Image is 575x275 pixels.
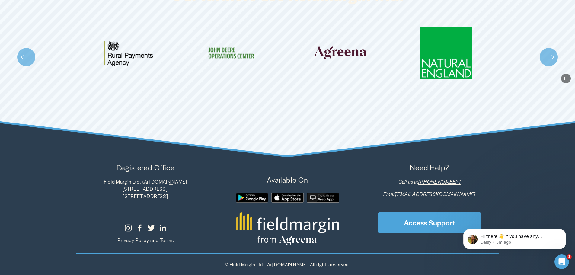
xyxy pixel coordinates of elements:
[76,162,215,173] p: Registered Office
[117,237,174,244] a: Privacy Policy and Terms
[76,178,215,200] p: Field Margin Ltd. t/a [DOMAIN_NAME] [STREET_ADDRESS]. [STREET_ADDRESS]
[76,261,499,268] p: © Field Margin Ltd. t/a [DOMAIN_NAME]. All rights reserved.
[17,48,35,66] button: Previous
[540,48,558,66] button: Next
[395,190,475,198] a: [EMAIL_ADDRESS][DOMAIN_NAME]
[418,178,461,185] a: [PHONE_NUMBER]
[159,224,166,232] a: LinkedIn
[554,254,569,269] iframe: Intercom live chat
[383,190,395,197] em: Email
[148,224,155,232] a: Twitter
[360,162,499,173] p: Need Help?
[567,254,572,259] span: 1
[125,224,132,232] a: Instagram
[395,190,475,197] em: [EMAIL_ADDRESS][DOMAIN_NAME]
[136,224,143,232] a: Facebook
[218,174,357,185] p: Available On
[561,74,571,83] button: Pause Background
[398,178,419,185] em: Call us at
[454,216,575,259] iframe: Intercom notifications message
[378,212,481,233] a: Access Support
